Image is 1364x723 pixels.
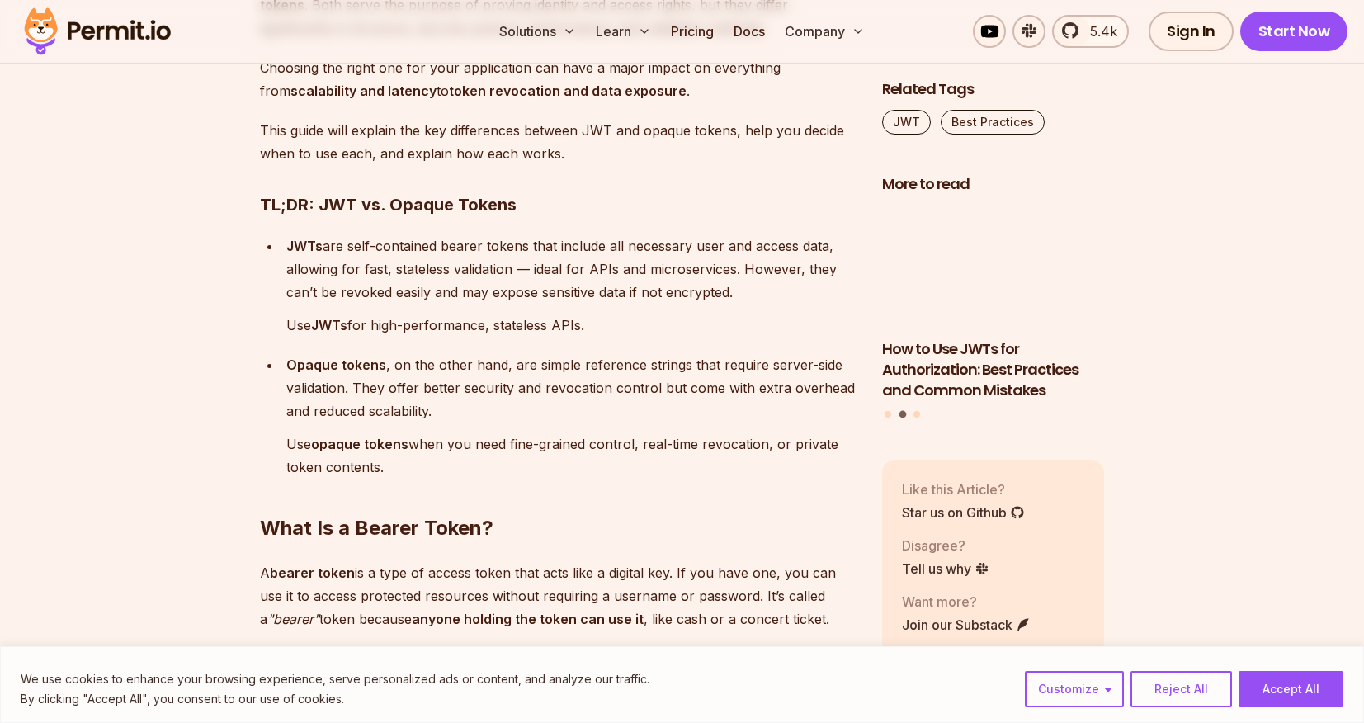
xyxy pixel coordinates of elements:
[260,561,856,631] p: A is a type of access token that acts like a digital key. If you have one, you can use it to acce...
[1149,12,1234,51] a: Sign In
[902,615,1031,635] a: Join our Substack
[311,436,408,452] strong: opaque tokens
[589,15,658,48] button: Learn
[412,611,644,627] strong: anyone holding the token can use it
[902,559,989,579] a: Tell us why
[885,411,891,418] button: Go to slide 1
[286,432,856,479] p: Use when you need fine-grained control, real-time revocation, or private token contents.
[882,174,1105,195] h2: More to read
[286,314,856,337] p: Use for high-performance, stateless APIs.
[882,205,1105,330] img: How to Use JWTs for Authorization: Best Practices and Common Mistakes
[17,3,178,59] img: Permit logo
[727,15,772,48] a: Docs
[899,411,906,418] button: Go to slide 2
[882,339,1105,400] h3: How to Use JWTs for Authorization: Best Practices and Common Mistakes
[286,238,323,254] strong: JWTs
[267,611,319,627] em: "bearer"
[260,195,517,215] strong: TL;DR: JWT vs. Opaque Tokens
[260,56,856,102] p: Choosing the right one for your application can have a major impact on everything from to .
[1130,671,1232,707] button: Reject All
[1052,15,1129,48] a: 5.4k
[290,83,437,99] strong: scalability and latency
[902,536,989,555] p: Disagree?
[1080,21,1117,41] span: 5.4k
[286,234,856,304] p: are self-contained bearer tokens that include all necessary user and access data, allowing for fa...
[1239,671,1343,707] button: Accept All
[286,357,386,373] strong: Opaque tokens
[260,449,856,541] h2: What Is a Bearer Token?
[778,15,871,48] button: Company
[664,15,720,48] a: Pricing
[902,592,1031,612] p: Want more?
[902,480,1025,499] p: Like this Article?
[286,353,856,423] p: , on the other hand, are simple reference strings that require server-side validation. They offer...
[913,411,920,418] button: Go to slide 3
[882,79,1105,100] h2: Related Tags
[21,669,649,689] p: We use cookies to enhance your browsing experience, serve personalized ads or content, and analyz...
[311,317,347,333] strong: JWTs
[493,15,583,48] button: Solutions
[260,119,856,165] p: This guide will explain the key differences between JWT and opaque tokens, help you decide when t...
[1240,12,1348,51] a: Start Now
[882,110,931,135] a: JWT
[902,503,1025,522] a: Star us on Github
[882,205,1105,401] li: 2 of 3
[21,689,649,709] p: By clicking "Accept All", you consent to our use of cookies.
[449,83,687,99] strong: token revocation and data exposure
[882,205,1105,421] div: Posts
[270,565,355,581] strong: bearer token
[1025,671,1124,707] button: Customize
[941,110,1045,135] a: Best Practices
